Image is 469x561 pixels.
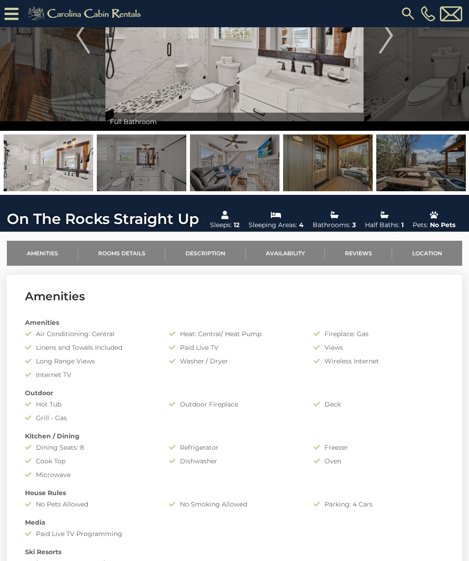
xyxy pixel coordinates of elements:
div: Paid Live TV Programming [18,529,162,538]
div: Refrigerator [162,443,306,452]
img: 168624555 [283,134,373,191]
div: Outdoor Fireplace [162,400,306,409]
img: 168624552 [376,134,466,191]
div: Freezer [307,443,451,452]
div: Oven [307,457,451,466]
a: Description [165,241,245,266]
div: Views [307,343,451,352]
a: [PHONE_NUMBER] [419,6,438,21]
div: Long Range Views [18,357,162,366]
a: Amenities [7,241,78,266]
div: Media [18,518,451,527]
div: Ski Resorts [18,547,451,556]
div: Kitchen / Dining [18,432,451,441]
img: 167946751 [97,134,186,191]
a: Availability [246,241,325,266]
img: search-regular.svg [400,5,416,22]
div: Linens and Towels Included [18,343,162,352]
img: arrow [379,17,393,54]
div: No Pets Allowed [18,500,162,509]
a: Reviews [325,241,392,266]
div: Internet TV [18,370,162,379]
h3: Amenities [25,288,444,304]
a: Rooms Details [78,241,165,266]
div: Hot Tub [18,400,162,409]
img: Khaki-logo.png [23,5,149,23]
img: 167946750 [4,134,93,191]
div: Amenities [18,318,451,327]
div: Grill - Gas [18,413,162,422]
div: Fireplace: Gas [307,329,451,338]
div: House Rules [18,488,451,497]
div: Deck [307,400,451,409]
div: Dishwasher [162,457,306,466]
img: arrow [76,17,90,54]
div: Air Conditioning: Central [18,329,162,338]
div: Microwave [18,470,162,479]
div: Heat: Central/ Heat Pump [162,329,306,338]
div: Paid Live TV [162,343,306,352]
div: Washer / Dryer [162,357,306,366]
div: Wireless Internet [307,357,451,366]
div: Parking: 4 Cars [307,500,451,509]
div: Outdoor [18,388,451,397]
div: Full Bathroom [105,113,364,131]
div: No Smoking Allowed [162,500,306,509]
div: Cook Top [18,457,162,466]
img: 167946744 [190,134,279,191]
div: Dining Seats: 8 [18,443,162,452]
a: Location [392,241,462,266]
